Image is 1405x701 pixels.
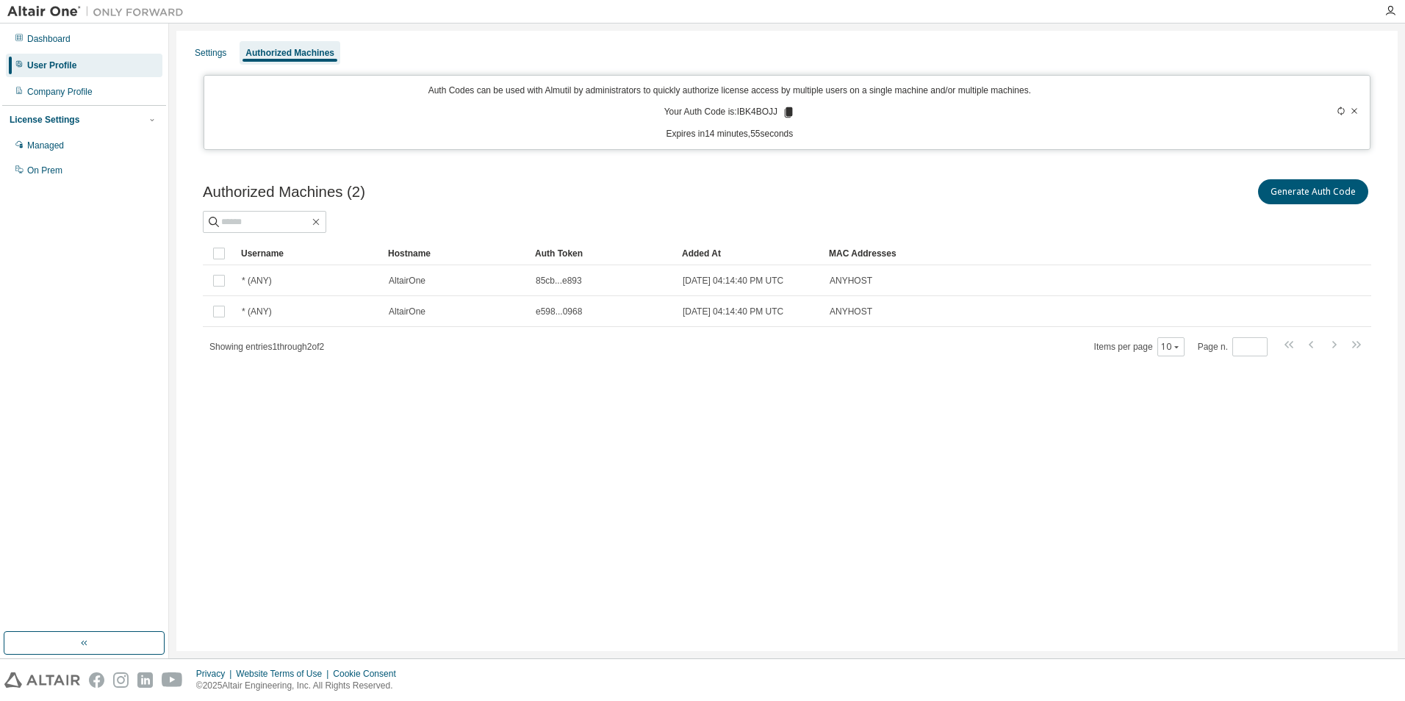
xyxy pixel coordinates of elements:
img: linkedin.svg [137,672,153,688]
span: ANYHOST [830,275,872,287]
p: © 2025 Altair Engineering, Inc. All Rights Reserved. [196,680,405,692]
span: AltairOne [389,306,425,317]
img: instagram.svg [113,672,129,688]
span: ANYHOST [830,306,872,317]
span: Showing entries 1 through 2 of 2 [209,342,324,352]
span: Page n. [1198,337,1268,356]
div: On Prem [27,165,62,176]
img: youtube.svg [162,672,183,688]
button: Generate Auth Code [1258,179,1368,204]
p: Auth Codes can be used with Almutil by administrators to quickly authorize license access by mult... [213,85,1247,97]
img: altair_logo.svg [4,672,80,688]
div: Username [241,242,376,265]
p: Expires in 14 minutes, 55 seconds [213,128,1247,140]
div: Company Profile [27,86,93,98]
div: Auth Token [535,242,670,265]
span: * (ANY) [242,306,272,317]
img: facebook.svg [89,672,104,688]
span: 85cb...e893 [536,275,582,287]
div: Privacy [196,668,236,680]
div: User Profile [27,60,76,71]
span: [DATE] 04:14:40 PM UTC [683,306,783,317]
p: Your Auth Code is: IBK4BOJJ [664,106,795,119]
div: Website Terms of Use [236,668,333,680]
span: Authorized Machines (2) [203,184,365,201]
span: AltairOne [389,275,425,287]
span: Items per page [1094,337,1185,356]
button: 10 [1161,341,1181,353]
div: Authorized Machines [245,47,334,59]
div: License Settings [10,114,79,126]
div: Managed [27,140,64,151]
div: Settings [195,47,226,59]
div: MAC Addresses [829,242,1217,265]
span: e598...0968 [536,306,582,317]
div: Added At [682,242,817,265]
img: Altair One [7,4,191,19]
div: Cookie Consent [333,668,404,680]
span: [DATE] 04:14:40 PM UTC [683,275,783,287]
div: Hostname [388,242,523,265]
span: * (ANY) [242,275,272,287]
div: Dashboard [27,33,71,45]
